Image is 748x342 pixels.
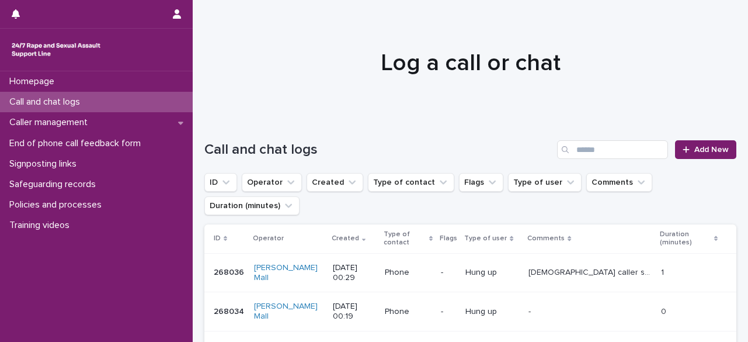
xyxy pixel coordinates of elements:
p: Type of user [464,232,507,245]
p: Call and chat logs [5,96,89,108]
p: Phone [385,268,432,278]
button: Duration (minutes) [204,196,300,215]
p: 1 [661,265,666,278]
a: [PERSON_NAME] Mall [254,302,323,322]
button: Type of contact [368,173,454,192]
p: Female caller said she has called us before. She spoke softly, ended call. [528,265,654,278]
p: End of phone call feedback form [5,138,150,149]
p: [DATE] 00:19 [333,302,375,322]
p: Type of contact [384,228,426,250]
p: 0 [661,305,669,317]
h1: Log a call or chat [204,49,736,77]
p: Operator [253,232,284,245]
p: Homepage [5,76,64,87]
p: [DATE] 00:29 [333,263,375,283]
p: 268036 [214,265,246,278]
button: Comments [586,173,652,192]
p: Comments [527,232,565,245]
p: Training videos [5,220,79,231]
a: [PERSON_NAME] Mall [254,263,323,283]
p: Safeguarding records [5,179,105,190]
button: Type of user [508,173,582,192]
p: Duration (minutes) [660,228,711,250]
p: ID [214,232,221,245]
h1: Call and chat logs [204,141,552,158]
p: - [441,268,456,278]
tr: 268036268036 [PERSON_NAME] Mall [DATE] 00:29Phone-Hung up[DEMOGRAPHIC_DATA] caller said she has c... [204,253,736,292]
button: Flags [459,173,503,192]
p: Hung up [465,307,519,317]
p: Policies and processes [5,199,111,210]
p: Created [332,232,359,245]
input: Search [557,140,668,159]
button: ID [204,173,237,192]
span: Add New [694,146,729,154]
p: Signposting links [5,158,86,170]
p: Phone [385,307,432,317]
p: - [441,307,456,317]
p: Hung up [465,268,519,278]
tr: 268034268034 [PERSON_NAME] Mall [DATE] 00:19Phone-Hung up-- 00 [204,292,736,331]
a: Add New [675,140,736,159]
p: 268034 [214,305,246,317]
p: Flags [440,232,457,245]
p: Caller management [5,117,97,128]
img: rhQMoQhaT3yELyF149Cw [9,38,103,61]
p: - [528,305,533,317]
button: Operator [242,173,302,192]
button: Created [307,173,363,192]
